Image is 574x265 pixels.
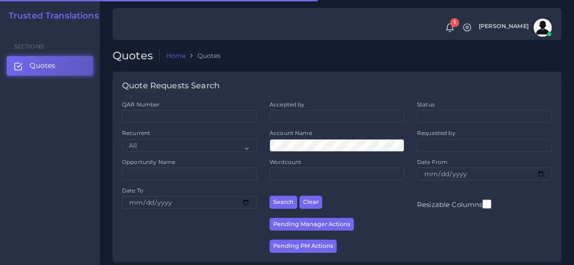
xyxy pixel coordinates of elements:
input: Resizable Columns [482,198,491,210]
label: Accepted by [270,101,305,108]
label: Resizable Columns [417,198,491,210]
span: Sections [14,43,44,50]
label: Status [417,101,435,108]
label: QAR Number [122,101,160,108]
a: Quotes [7,56,93,75]
label: Wordcount [270,158,301,166]
a: Trusted Translations [2,11,99,21]
button: Search [270,196,297,209]
label: Date From [417,158,447,166]
span: 1 [450,18,459,27]
label: Account Name [270,129,312,137]
a: [PERSON_NAME]avatar [474,19,555,37]
li: Quotes [186,51,221,60]
a: 1 [442,23,458,33]
button: Pending Manager Actions [270,218,354,231]
button: Clear [299,196,322,209]
label: Recurrent [122,129,150,137]
label: Date To [122,187,143,194]
img: avatar [534,19,552,37]
label: Opportunity Name [122,158,175,166]
h2: Quotes [113,49,160,63]
button: Pending PM Actions [270,240,337,253]
span: [PERSON_NAME] [479,24,529,29]
label: Requested by [417,129,456,137]
h4: Quote Requests Search [122,81,220,91]
a: Home [166,51,186,60]
span: Quotes [29,61,55,71]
